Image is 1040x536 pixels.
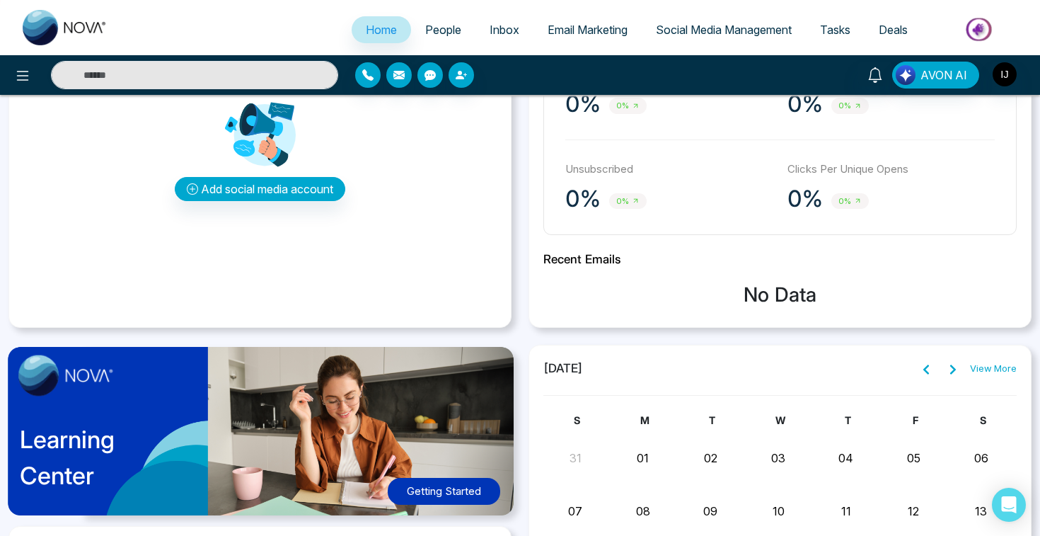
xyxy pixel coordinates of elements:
[642,16,806,43] a: Social Media Management
[775,414,785,426] span: W
[543,252,1017,266] h2: Recent Emails
[366,23,397,37] span: Home
[388,478,500,506] button: Getting Started
[974,450,988,467] button: 06
[533,16,642,43] a: Email Marketing
[929,13,1032,45] img: Market-place.gif
[771,450,785,467] button: 03
[411,16,475,43] a: People
[908,503,919,520] button: 12
[490,23,519,37] span: Inbox
[18,355,113,396] img: image
[570,450,582,467] button: 31
[920,67,967,84] span: AVON AI
[565,185,601,213] p: 0%
[656,23,792,37] span: Social Media Management
[787,161,995,178] p: Clicks Per Unique Opens
[565,90,601,118] p: 0%
[992,488,1026,522] div: Open Intercom Messenger
[565,161,773,178] p: Unsubscribed
[845,414,851,426] span: T
[175,177,345,201] button: Add social media account
[20,421,115,494] p: Learning Center
[913,414,918,426] span: F
[831,193,869,210] span: 0%
[548,23,628,37] span: Email Marketing
[709,414,715,426] span: T
[225,99,296,170] img: Analytics png
[980,414,986,426] span: S
[425,23,461,37] span: People
[820,23,850,37] span: Tasks
[568,503,582,520] button: 07
[907,450,920,467] button: 05
[975,503,987,520] button: 13
[892,62,979,89] button: AVON AI
[841,503,851,520] button: 11
[609,193,647,210] span: 0%
[970,362,1017,376] a: View More
[475,16,533,43] a: Inbox
[838,450,853,467] button: 04
[609,98,647,114] span: 0%
[703,503,717,520] button: 09
[787,90,823,118] p: 0%
[636,503,650,520] button: 08
[993,62,1017,86] img: User Avatar
[1,340,530,531] img: home-learning-center.png
[879,23,908,37] span: Deals
[543,360,583,378] span: [DATE]
[543,283,1017,307] h3: No Data
[773,503,785,520] button: 10
[637,450,649,467] button: 01
[806,16,865,43] a: Tasks
[8,345,512,527] a: LearningCenterGetting Started
[574,414,580,426] span: S
[865,16,922,43] a: Deals
[831,98,869,114] span: 0%
[23,10,108,45] img: Nova CRM Logo
[704,450,717,467] button: 02
[787,185,823,213] p: 0%
[896,65,915,85] img: Lead Flow
[640,414,649,426] span: M
[352,16,411,43] a: Home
